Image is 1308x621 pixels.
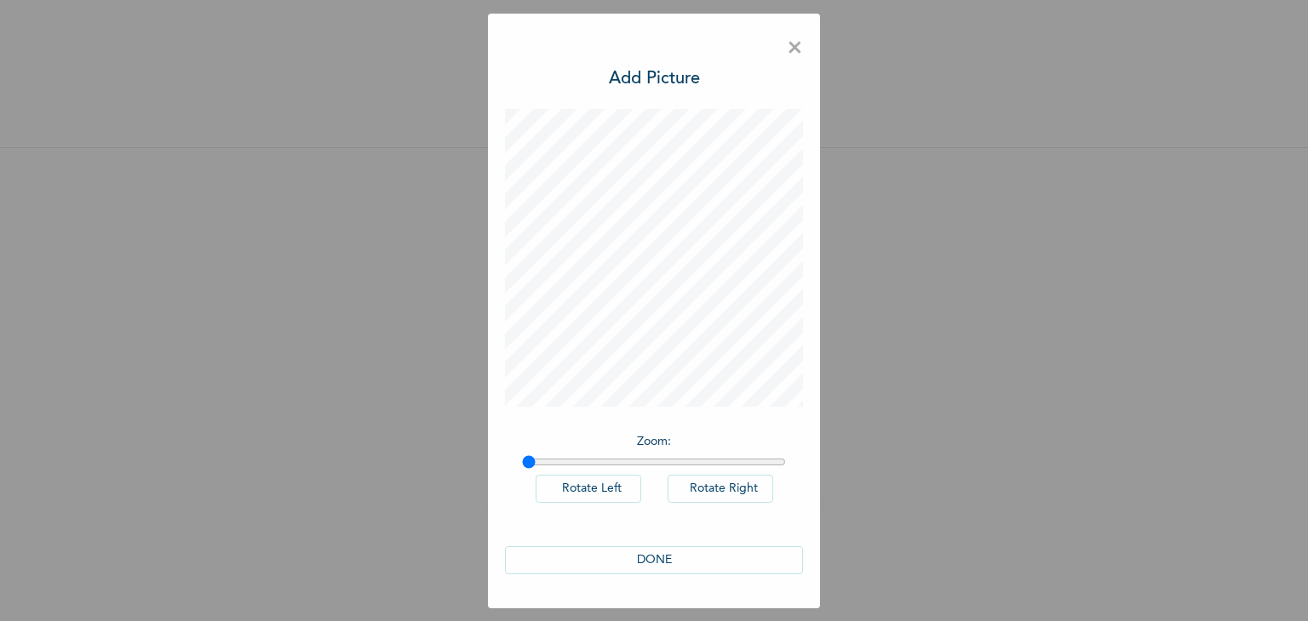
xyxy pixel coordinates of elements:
p: Zoom : [522,433,786,451]
span: Please add a recent Passport Photograph [501,312,807,381]
button: DONE [505,546,803,574]
h3: Add Picture [609,66,700,92]
span: × [787,31,803,66]
button: Rotate Right [668,475,773,503]
button: Rotate Left [536,475,641,503]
